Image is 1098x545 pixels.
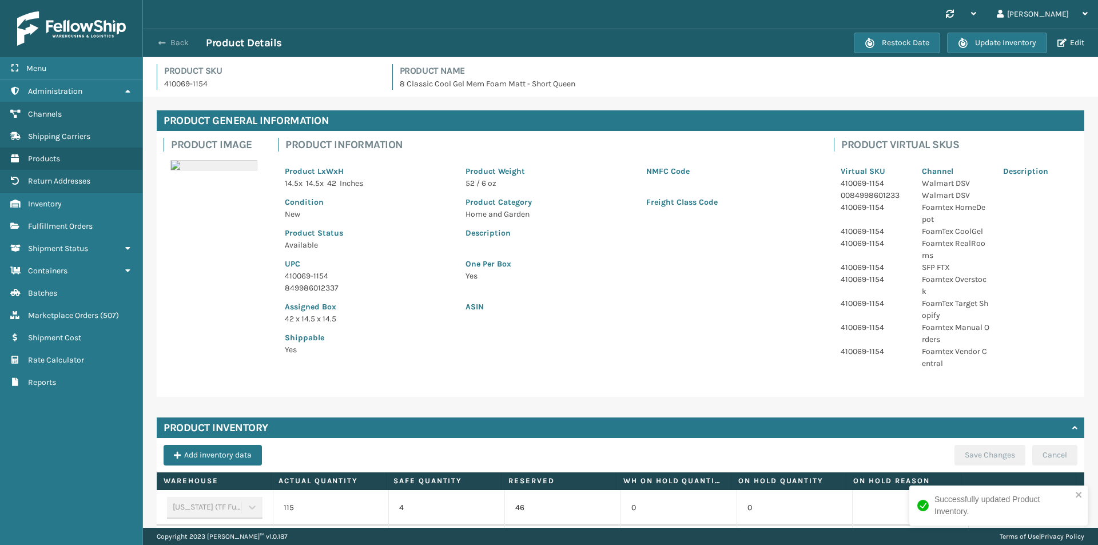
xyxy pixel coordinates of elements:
div: Successfully updated Product Inventory. [934,494,1072,518]
label: Warehouse [164,476,264,486]
h4: Product Name [400,64,1085,78]
span: Channels [28,109,62,119]
span: 14.5 x [285,178,303,188]
p: Product Weight [466,165,632,177]
p: Description [1003,165,1071,177]
h4: Product Virtual SKUs [841,138,1077,152]
h4: Product SKU [164,64,379,78]
img: logo [17,11,126,46]
p: New [285,208,452,220]
p: Yes [285,344,452,356]
p: FoamTex CoolGel [922,225,989,237]
span: 14.5 x [306,178,324,188]
p: 410069-1154 [841,177,908,189]
p: Foamtex HomeDepot [922,201,989,225]
button: close [1075,490,1083,501]
td: 0 [620,490,737,526]
p: 410069-1154 [841,261,908,273]
p: Foamtex Vendor Central [922,345,989,369]
p: Available [285,239,452,251]
p: Assigned Box [285,301,452,313]
span: ( 507 ) [100,311,119,320]
h4: Product Information [285,138,820,152]
span: Rate Calculator [28,355,84,365]
p: Foamtex Overstock [922,273,989,297]
button: Edit [1054,38,1088,48]
p: Copyright 2023 [PERSON_NAME]™ v 1.0.187 [157,528,288,545]
span: Shipment Status [28,244,88,253]
p: NMFC Code [646,165,813,177]
p: 410069-1154 [841,297,908,309]
p: 410069-1154 [841,201,908,213]
h4: Product Inventory [164,421,268,435]
span: Containers [28,266,67,276]
label: WH On hold quantity [623,476,724,486]
span: Return Addresses [28,176,90,186]
label: Actual Quantity [279,476,379,486]
label: On Hold Quantity [738,476,839,486]
td: 0 [737,490,853,526]
td: 4 [388,490,504,526]
p: 42 x 14.5 x 14.5 [285,313,452,325]
p: Walmart DSV [922,189,989,201]
td: 115 [273,490,389,526]
p: Product Category [466,196,632,208]
span: Shipment Cost [28,333,81,343]
p: 410069-1154 [841,237,908,249]
span: Shipping Carriers [28,132,90,141]
button: Back [153,38,206,48]
span: Marketplace Orders [28,311,98,320]
p: Description [466,227,813,239]
span: 52 / 6 oz [466,178,496,188]
h4: Product General Information [157,110,1084,131]
label: Reserved [508,476,609,486]
p: 410069-1154 [841,273,908,285]
span: Inventory [28,199,62,209]
p: Product Status [285,227,452,239]
p: Product LxWxH [285,165,452,177]
p: 410069-1154 [164,78,379,90]
span: Fulfillment Orders [28,221,93,231]
p: FoamTex Target Shopify [922,297,989,321]
p: Walmart DSV [922,177,989,189]
span: Administration [28,86,82,96]
p: 410069-1154 [285,270,452,282]
p: 46 [515,502,610,514]
button: Add inventory data [164,445,262,466]
p: Condition [285,196,452,208]
label: On Hold Reason [853,476,954,486]
label: Safe Quantity [393,476,494,486]
p: 849986012337 [285,282,452,294]
span: Inches [340,178,363,188]
p: ASIN [466,301,813,313]
p: 0084998601233 [841,189,908,201]
p: 410069-1154 [841,345,908,357]
p: SFP FTX [922,261,989,273]
span: Menu [26,63,46,73]
p: Shippable [285,332,452,344]
img: 51104088640_40f294f443_o-scaled-700x700.jpg [170,160,257,170]
span: 42 [327,178,336,188]
span: Reports [28,377,56,387]
button: Restock Date [854,33,940,53]
p: Yes [466,270,813,282]
span: Products [28,154,60,164]
button: Cancel [1032,445,1077,466]
p: Foamtex RealRooms [922,237,989,261]
p: 410069-1154 [841,321,908,333]
p: One Per Box [466,258,813,270]
p: Home and Garden [466,208,632,220]
button: Update Inventory [947,33,1047,53]
p: UPC [285,258,452,270]
h4: Product Image [171,138,264,152]
span: Batches [28,288,57,298]
p: Virtual SKU [841,165,908,177]
p: 8 Classic Cool Gel Mem Foam Matt - Short Queen [400,78,1085,90]
p: 410069-1154 [841,225,908,237]
p: Foamtex Manual Orders [922,321,989,345]
p: Freight Class Code [646,196,813,208]
button: Save Changes [954,445,1025,466]
p: Channel [922,165,989,177]
h3: Product Details [206,36,282,50]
